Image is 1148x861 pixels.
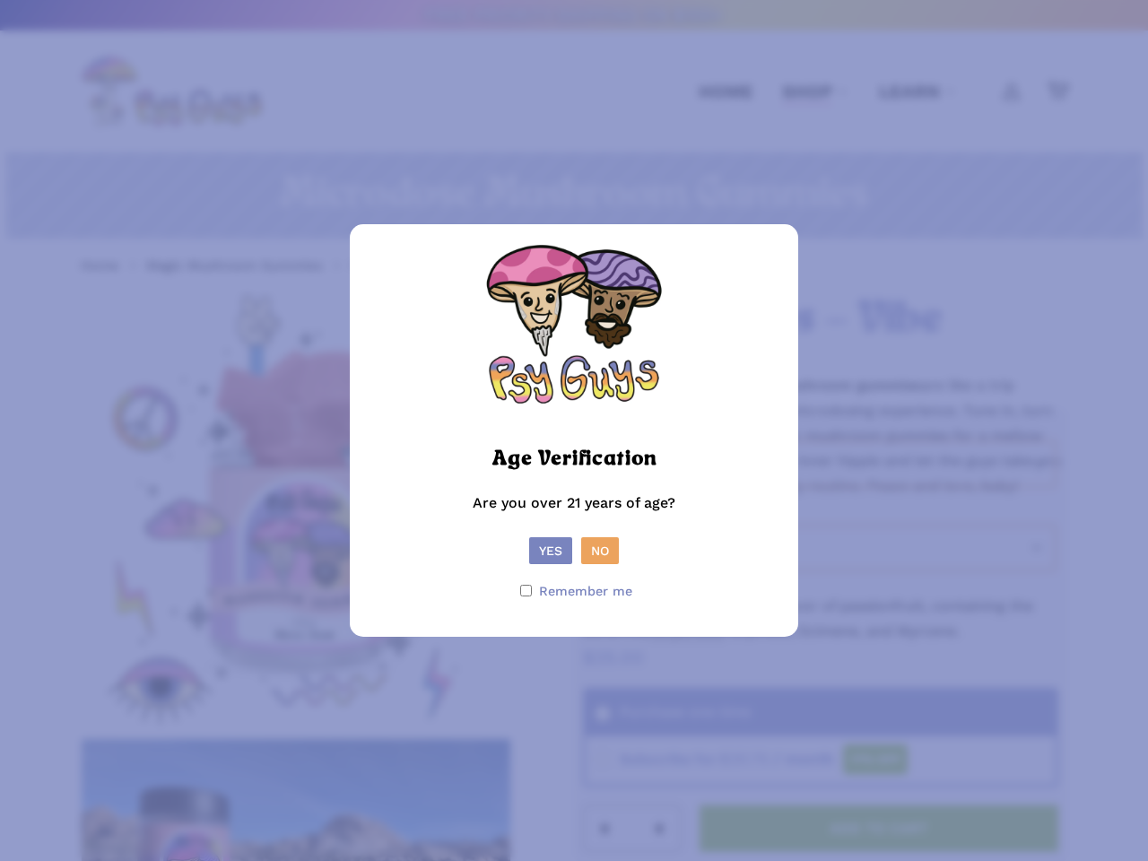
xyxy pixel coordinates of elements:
[520,585,532,596] input: Remember me
[492,444,657,476] h2: Age Verification
[484,242,664,422] img: Psy Guys Logo
[368,491,780,537] p: Are you over 21 years of age?
[581,537,619,564] button: No
[529,537,572,564] button: Yes
[539,578,632,604] span: Remember me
